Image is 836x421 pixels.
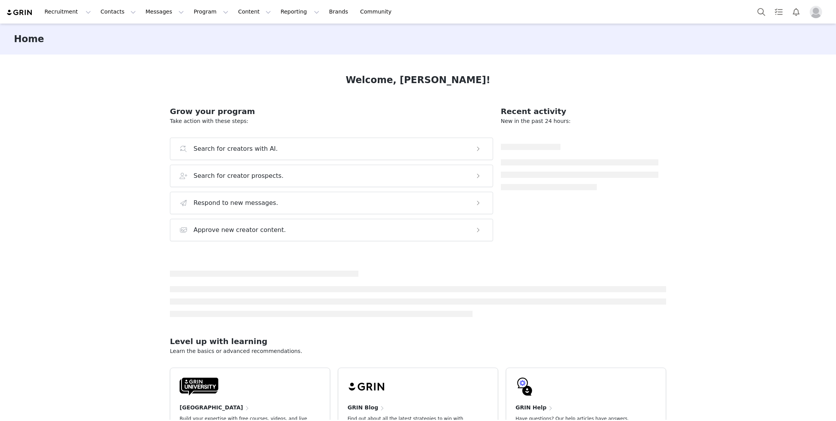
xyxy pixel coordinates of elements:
a: Community [356,3,400,20]
button: Search for creators with AI. [170,138,493,160]
h2: Recent activity [501,106,658,117]
button: Content [233,3,276,20]
img: GRIN-help-icon.svg [516,377,534,396]
button: Profile [805,6,830,18]
h3: Approve new creator content. [194,225,286,235]
img: grin-logo-black.svg [348,377,386,396]
h4: GRIN Help [516,404,546,412]
p: Take action with these steps: [170,117,493,125]
button: Messages [141,3,188,20]
img: GRIN-University-Logo-Black.svg [180,377,218,396]
button: Approve new creator content. [170,219,493,241]
a: Brands [324,3,355,20]
h4: [GEOGRAPHIC_DATA] [180,404,243,412]
h4: GRIN Blog [348,404,378,412]
p: Learn the basics or advanced recommendations. [170,347,666,355]
button: Notifications [788,3,805,20]
img: grin logo [6,9,33,16]
h3: Search for creator prospects. [194,171,284,181]
h3: Home [14,32,44,46]
img: placeholder-profile.jpg [810,6,822,18]
button: Program [189,3,233,20]
h2: Level up with learning [170,336,666,347]
a: Tasks [770,3,787,20]
h2: Grow your program [170,106,493,117]
button: Contacts [96,3,140,20]
button: Search [753,3,770,20]
h3: Search for creators with AI. [194,144,278,153]
h1: Welcome, [PERSON_NAME]! [346,73,490,87]
button: Respond to new messages. [170,192,493,214]
p: New in the past 24 hours: [501,117,658,125]
button: Recruitment [40,3,96,20]
button: Reporting [276,3,324,20]
h3: Respond to new messages. [194,198,278,208]
button: Search for creator prospects. [170,165,493,187]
